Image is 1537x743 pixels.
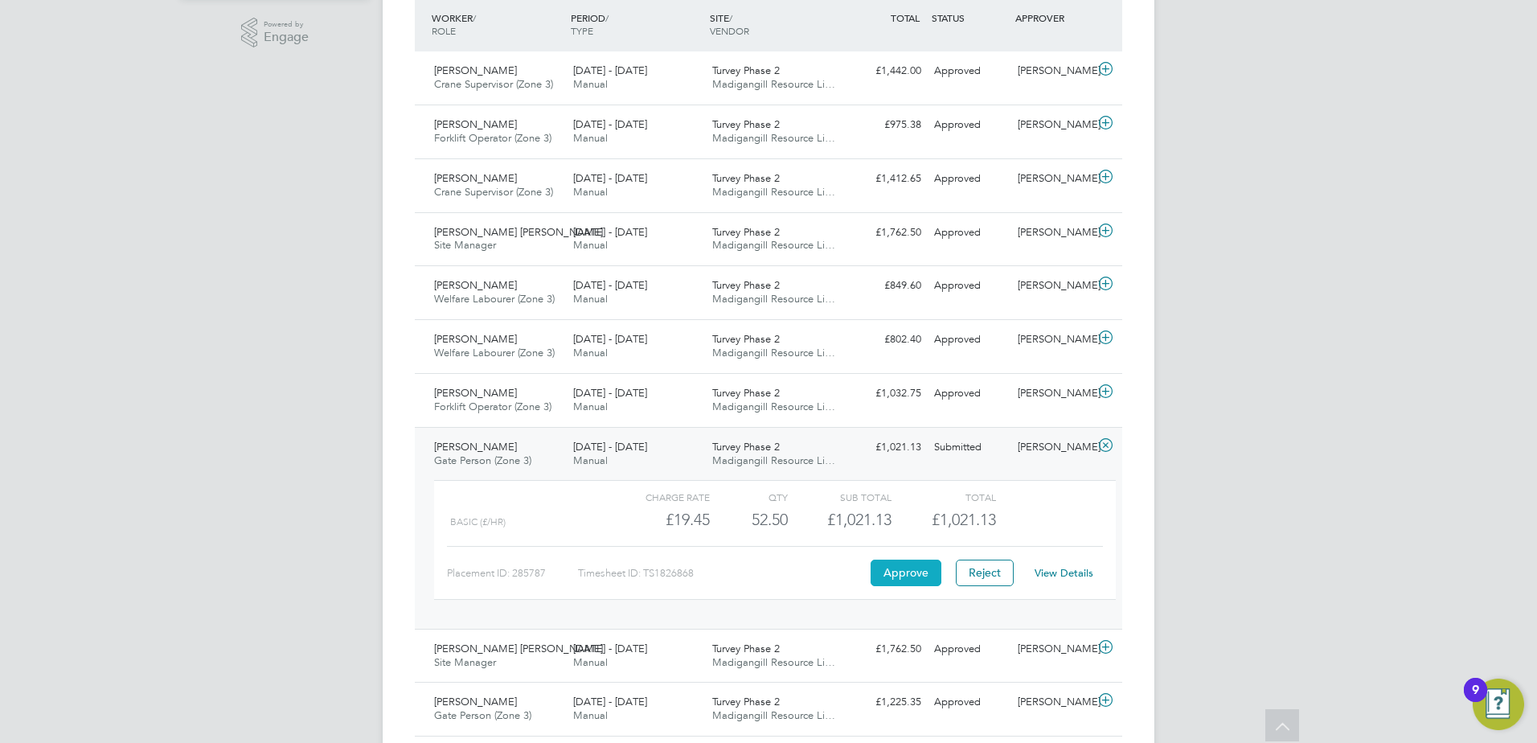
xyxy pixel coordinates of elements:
[1011,112,1095,138] div: [PERSON_NAME]
[434,386,517,400] span: [PERSON_NAME]
[891,487,995,507] div: Total
[447,560,578,586] div: Placement ID: 285787
[567,3,706,45] div: PERIOD
[729,11,732,24] span: /
[712,77,835,91] span: Madigangill Resource Li…
[434,278,517,292] span: [PERSON_NAME]
[573,346,608,359] span: Manual
[606,507,710,533] div: £19.45
[432,24,456,37] span: ROLE
[450,516,506,527] span: Basic (£/HR)
[710,487,788,507] div: QTY
[710,24,749,37] span: VENDOR
[434,400,551,413] span: Forklift Operator (Zone 3)
[1472,690,1479,711] div: 9
[434,225,603,239] span: [PERSON_NAME] [PERSON_NAME]
[844,273,928,299] div: £849.60
[434,292,555,306] span: Welfare Labourer (Zone 3)
[1011,3,1095,32] div: APPROVER
[434,131,551,145] span: Forklift Operator (Zone 3)
[844,112,928,138] div: £975.38
[573,278,647,292] span: [DATE] - [DATE]
[712,292,835,306] span: Madigangill Resource Li…
[573,642,647,655] span: [DATE] - [DATE]
[928,636,1011,663] div: Approved
[1035,566,1093,580] a: View Details
[1011,689,1095,716] div: [PERSON_NAME]
[1011,220,1095,246] div: [PERSON_NAME]
[712,278,780,292] span: Turvey Phase 2
[264,31,309,44] span: Engage
[573,185,608,199] span: Manual
[434,238,496,252] span: Site Manager
[928,273,1011,299] div: Approved
[573,77,608,91] span: Manual
[928,689,1011,716] div: Approved
[1011,273,1095,299] div: [PERSON_NAME]
[573,292,608,306] span: Manual
[434,454,531,467] span: Gate Person (Zone 3)
[932,510,996,529] span: £1,021.13
[434,332,517,346] span: [PERSON_NAME]
[928,166,1011,192] div: Approved
[844,689,928,716] div: £1,225.35
[573,171,647,185] span: [DATE] - [DATE]
[573,117,647,131] span: [DATE] - [DATE]
[1011,380,1095,407] div: [PERSON_NAME]
[573,225,647,239] span: [DATE] - [DATE]
[712,64,780,77] span: Turvey Phase 2
[573,708,608,722] span: Manual
[871,560,941,585] button: Approve
[1011,434,1095,461] div: [PERSON_NAME]
[928,220,1011,246] div: Approved
[571,24,593,37] span: TYPE
[606,487,710,507] div: Charge rate
[844,220,928,246] div: £1,762.50
[844,636,928,663] div: £1,762.50
[712,642,780,655] span: Turvey Phase 2
[573,454,608,467] span: Manual
[573,332,647,346] span: [DATE] - [DATE]
[928,58,1011,84] div: Approved
[710,507,788,533] div: 52.50
[928,326,1011,353] div: Approved
[573,400,608,413] span: Manual
[706,3,845,45] div: SITE
[891,11,920,24] span: TOTAL
[712,440,780,454] span: Turvey Phase 2
[1011,326,1095,353] div: [PERSON_NAME]
[573,655,608,669] span: Manual
[712,346,835,359] span: Madigangill Resource Li…
[434,655,496,669] span: Site Manager
[573,386,647,400] span: [DATE] - [DATE]
[712,131,835,145] span: Madigangill Resource Li…
[434,64,517,77] span: [PERSON_NAME]
[928,380,1011,407] div: Approved
[712,238,835,252] span: Madigangill Resource Li…
[573,440,647,454] span: [DATE] - [DATE]
[712,332,780,346] span: Turvey Phase 2
[712,708,835,722] span: Madigangill Resource Li…
[712,117,780,131] span: Turvey Phase 2
[434,695,517,708] span: [PERSON_NAME]
[844,326,928,353] div: £802.40
[928,434,1011,461] div: Submitted
[712,225,780,239] span: Turvey Phase 2
[605,11,609,24] span: /
[712,454,835,467] span: Madigangill Resource Li…
[788,487,891,507] div: Sub Total
[434,171,517,185] span: [PERSON_NAME]
[928,112,1011,138] div: Approved
[844,58,928,84] div: £1,442.00
[264,18,309,31] span: Powered by
[1473,679,1524,730] button: Open Resource Center, 9 new notifications
[428,3,567,45] div: WORKER
[434,77,553,91] span: Crane Supervisor (Zone 3)
[473,11,476,24] span: /
[434,440,517,454] span: [PERSON_NAME]
[434,117,517,131] span: [PERSON_NAME]
[844,166,928,192] div: £1,412.65
[573,695,647,708] span: [DATE] - [DATE]
[712,171,780,185] span: Turvey Phase 2
[434,642,603,655] span: [PERSON_NAME] [PERSON_NAME]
